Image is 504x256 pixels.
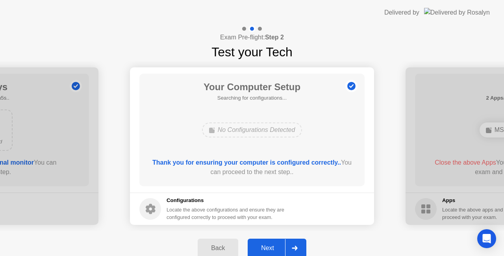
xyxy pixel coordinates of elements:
div: You can proceed to the next step.. [151,158,354,177]
h5: Searching for configurations... [204,94,300,102]
b: Thank you for ensuring your computer is configured correctly.. [152,159,341,166]
div: No Configurations Detected [202,122,302,137]
b: Step 2 [265,34,284,41]
div: Locate the above configurations and ensure they are configured correctly to proceed with your exam. [167,206,286,221]
h1: Your Computer Setup [204,80,300,94]
img: Delivered by Rosalyn [424,8,490,17]
h5: Configurations [167,197,286,204]
h4: Exam Pre-flight: [220,33,284,42]
div: Next [250,245,285,252]
div: Back [200,245,236,252]
div: Delivered by [384,8,419,17]
div: Open Intercom Messenger [477,229,496,248]
h1: Test your Tech [211,43,293,61]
